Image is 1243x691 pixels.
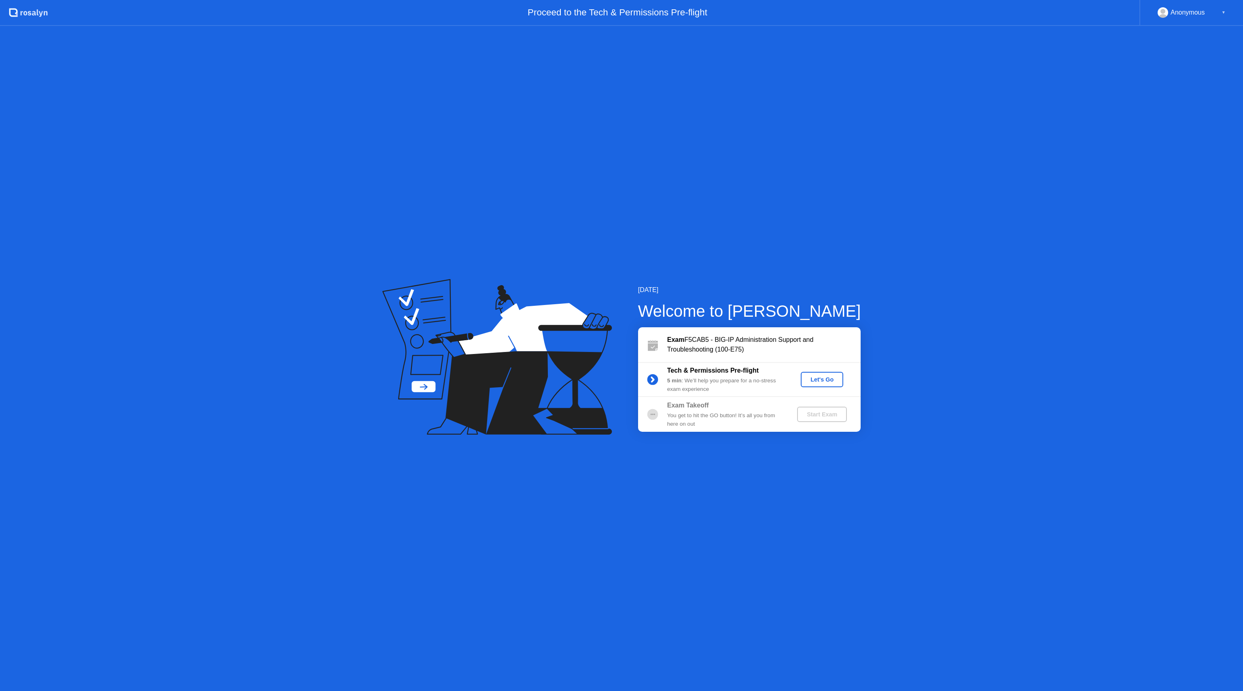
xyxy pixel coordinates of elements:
[667,402,709,409] b: Exam Takeoff
[1222,7,1226,18] div: ▼
[804,376,840,383] div: Let's Go
[800,411,844,418] div: Start Exam
[801,372,843,387] button: Let's Go
[667,367,759,374] b: Tech & Permissions Pre-flight
[667,377,682,384] b: 5 min
[667,377,784,393] div: : We’ll help you prepare for a no-stress exam experience
[638,285,861,295] div: [DATE]
[667,412,784,428] div: You get to hit the GO button! It’s all you from here on out
[797,407,847,422] button: Start Exam
[638,299,861,323] div: Welcome to [PERSON_NAME]
[667,336,685,343] b: Exam
[667,335,861,354] div: F5CAB5 - BIG-IP Administration Support and Troubleshooting (100-E75)
[1171,7,1205,18] div: Anonymous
